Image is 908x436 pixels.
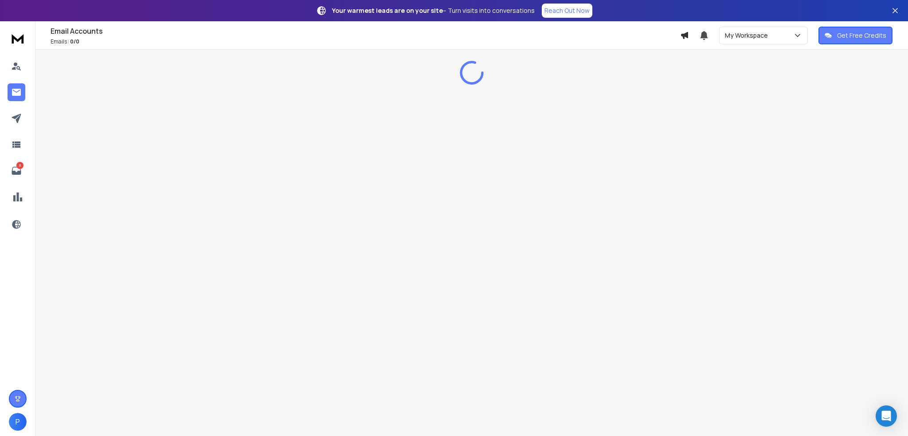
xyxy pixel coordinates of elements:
strong: Your warmest leads are on your site [332,6,443,15]
p: My Workspace [725,31,771,40]
p: – Turn visits into conversations [332,6,535,15]
p: Emails : [51,38,680,45]
img: logo [9,30,27,47]
h1: Email Accounts [51,26,680,36]
p: Get Free Credits [837,31,886,40]
button: P [9,413,27,431]
a: Reach Out Now [542,4,592,18]
p: Reach Out Now [544,6,590,15]
p: 8 [16,162,23,169]
button: Get Free Credits [818,27,892,44]
div: Open Intercom Messenger [876,405,897,427]
span: 0 / 0 [70,38,79,45]
a: 8 [8,162,25,180]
